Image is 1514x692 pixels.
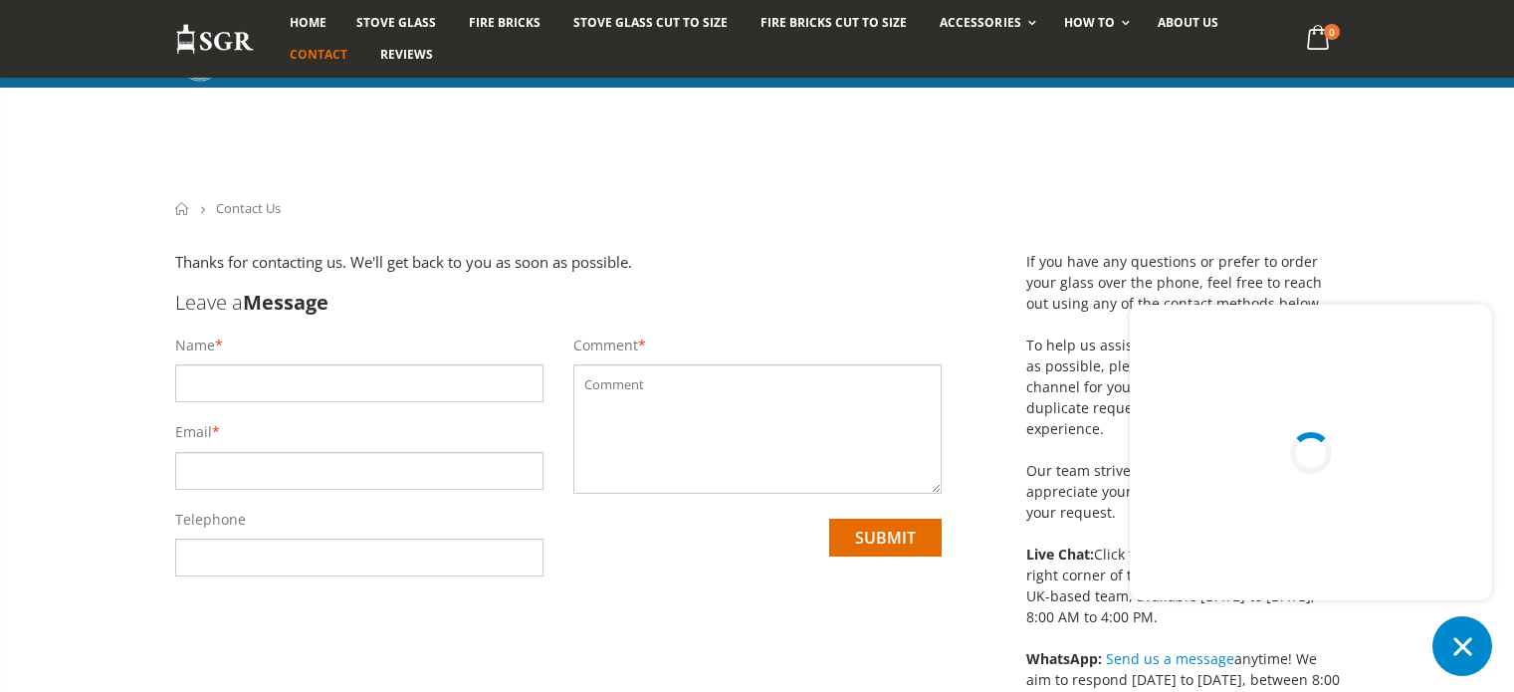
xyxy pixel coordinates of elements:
span: Fire Bricks [469,14,541,31]
span: About us [1158,14,1218,31]
a: Send us a message [1106,649,1234,668]
span: Stove Glass [356,14,436,31]
span: Click the chat icon in the bottom right corner of the page to connect with our UK-based team, ava... [1026,545,1319,626]
a: Fire Bricks [454,7,555,39]
span: Fire Bricks Cut To Size [760,14,907,31]
span: Accessories [940,14,1020,31]
inbox-online-store-chat: Shopify online store chat [1124,305,1498,676]
label: Comment [573,336,638,355]
img: Stove Glass Replacement [175,23,255,56]
h3: Leave a [175,289,942,316]
a: 0 [1298,20,1339,59]
span: Home [290,14,326,31]
label: Name [175,336,215,355]
a: How To [1049,7,1140,39]
a: Stove Glass Cut To Size [558,7,743,39]
p: If you have any questions or prefer to order your glass over the phone, feel free to reach out us... [1026,251,1340,627]
span: Contact [290,46,347,63]
b: Message [243,289,328,316]
strong: Live Chat: [1026,545,1094,564]
input: submit [829,519,942,557]
span: 0 [1324,24,1340,40]
span: Contact Us [216,199,281,217]
label: Email [175,422,212,442]
span: Reviews [380,46,433,63]
label: Telephone [175,510,246,530]
a: About us [1143,7,1233,39]
span: How To [1064,14,1115,31]
a: Home [175,202,190,215]
a: Accessories [925,7,1045,39]
a: Reviews [365,39,448,71]
a: Contact [275,39,362,71]
a: Fire Bricks Cut To Size [746,7,922,39]
p: Thanks for contacting us. We'll get back to you as soon as possible. [175,251,942,274]
a: Home [275,7,341,39]
strong: WhatsApp: [1026,649,1102,668]
span: Stove Glass Cut To Size [573,14,728,31]
a: Stove Glass [341,7,451,39]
